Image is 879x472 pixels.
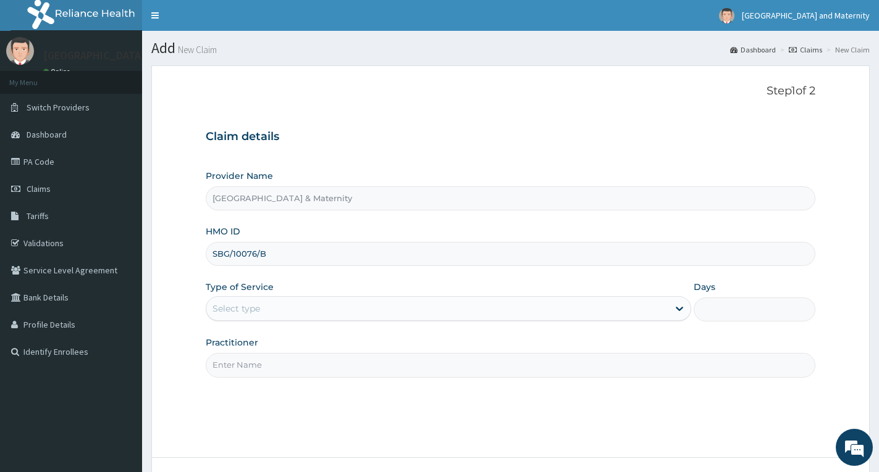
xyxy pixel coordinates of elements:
[789,44,822,55] a: Claims
[206,225,240,238] label: HMO ID
[719,8,734,23] img: User Image
[823,44,870,55] li: New Claim
[43,67,73,76] a: Online
[6,37,34,65] img: User Image
[742,10,870,21] span: [GEOGRAPHIC_DATA] and Maternity
[206,281,274,293] label: Type of Service
[730,44,776,55] a: Dashboard
[43,50,215,61] p: [GEOGRAPHIC_DATA] and Maternity
[151,40,870,56] h1: Add
[694,281,715,293] label: Days
[27,183,51,194] span: Claims
[212,302,260,315] div: Select type
[27,210,49,222] span: Tariffs
[206,353,815,377] input: Enter Name
[206,336,258,349] label: Practitioner
[175,45,217,54] small: New Claim
[27,102,90,113] span: Switch Providers
[206,242,815,266] input: Enter HMO ID
[206,130,815,144] h3: Claim details
[27,129,67,140] span: Dashboard
[206,85,815,98] p: Step 1 of 2
[206,170,273,182] label: Provider Name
